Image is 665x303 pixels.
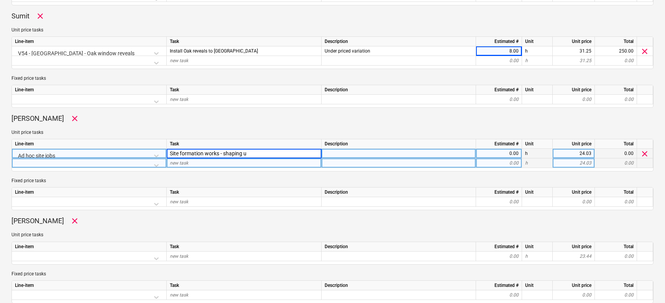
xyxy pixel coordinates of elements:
span: clear [640,149,649,158]
span: new task [170,292,188,298]
div: Unit [522,281,553,290]
span: new task [170,254,188,259]
span: Remove worker [70,216,79,226]
div: 0.00 [556,197,591,207]
div: Line-item [12,85,167,95]
div: Estimated # [476,85,522,95]
div: 8.00 [479,46,519,56]
div: 0.00 [595,149,637,158]
div: 0.00 [595,158,637,168]
div: Unit [522,242,553,252]
div: 24.03 [556,149,591,158]
div: Description [322,37,476,46]
p: Unit price tasks [11,232,654,238]
div: 0.00 [479,149,519,158]
div: Unit price [553,139,595,149]
div: Description [322,188,476,197]
div: Task [167,281,322,290]
div: Total [595,188,637,197]
div: Estimated # [476,281,522,290]
span: clear [640,47,649,56]
div: 0.00 [479,56,519,66]
div: Unit [522,85,553,95]
p: [PERSON_NAME] [11,114,64,123]
div: Unit [522,37,553,46]
span: new task [170,97,188,102]
div: Total [595,85,637,95]
span: Remove worker [70,114,79,123]
div: 0.00 [595,197,637,207]
span: Install Oak reveals to North Barn [170,48,258,54]
div: 0.00 [595,95,637,104]
div: 31.25 [556,56,591,66]
div: Task [167,37,322,46]
div: Line-item [12,139,167,149]
div: 23.44 [556,252,591,261]
div: Estimated # [476,188,522,197]
p: Unit price tasks [11,27,654,33]
div: Line-item [12,242,167,252]
p: Fixed price tasks [11,178,654,184]
div: 0.00 [479,158,519,168]
div: Task [167,188,322,197]
div: Task [167,85,322,95]
div: Task [167,242,322,252]
div: 0.00 [479,95,519,104]
div: Task [167,139,322,149]
div: Description [322,139,476,149]
p: Unit price tasks [11,129,654,136]
div: h [522,56,553,66]
div: Total [595,281,637,290]
p: Sumit [11,12,30,21]
div: Estimated # [476,37,522,46]
div: Total [595,139,637,149]
div: Unit price [553,281,595,290]
div: Unit price [553,85,595,95]
div: Total [595,242,637,252]
div: 0.00 [595,252,637,261]
div: Total [595,37,637,46]
div: 0.00 [556,290,591,300]
div: 31.25 [556,46,591,56]
div: h [522,158,553,168]
div: Under priced variation [322,46,476,56]
span: Remove worker [36,12,45,21]
div: Description [322,281,476,290]
div: 250.00 [595,46,637,56]
div: 0.00 [479,197,519,207]
div: Estimated # [476,242,522,252]
div: h [522,149,553,158]
p: [PERSON_NAME] [11,216,64,226]
div: h [522,46,553,56]
div: 0.00 [595,56,637,66]
span: new task [170,199,188,204]
p: Fixed price tasks [11,75,654,82]
div: Estimated # [476,139,522,149]
div: Description [322,242,476,252]
span: new task [170,160,188,166]
div: Description [322,85,476,95]
div: Unit [522,188,553,197]
div: Line-item [12,37,167,46]
p: Fixed price tasks [11,271,654,277]
div: Line-item [12,188,167,197]
div: 0.00 [556,95,591,104]
span: new task [170,58,188,63]
div: 0.00 [595,290,637,300]
div: Line-item [12,281,167,290]
div: 0.00 [479,252,519,261]
div: Unit price [553,37,595,46]
div: h [522,252,553,261]
div: 24.03 [556,158,591,168]
div: Unit [522,139,553,149]
div: Unit price [553,242,595,252]
div: Unit price [553,188,595,197]
div: 0.00 [479,290,519,300]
